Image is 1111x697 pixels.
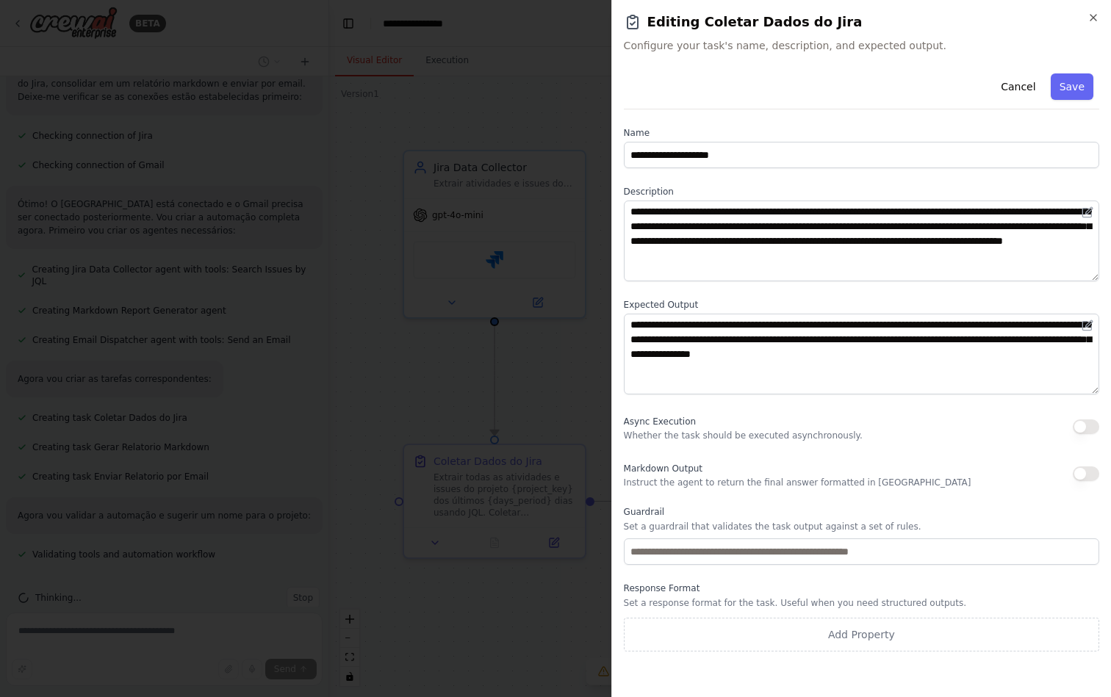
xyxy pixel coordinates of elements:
[624,38,1099,53] span: Configure your task's name, description, and expected output.
[624,186,1099,198] label: Description
[1079,317,1096,334] button: Open in editor
[624,299,1099,311] label: Expected Output
[624,430,863,441] p: Whether the task should be executed asynchronously.
[624,618,1099,651] button: Add Property
[624,127,1099,139] label: Name
[624,597,1099,609] p: Set a response format for the task. Useful when you need structured outputs.
[624,521,1099,532] p: Set a guardrail that validates the task output against a set of rules.
[624,582,1099,594] label: Response Format
[624,416,696,427] span: Async Execution
[1051,73,1093,100] button: Save
[624,477,971,488] p: Instruct the agent to return the final answer formatted in [GEOGRAPHIC_DATA]
[624,12,1099,32] h2: Editing Coletar Dados do Jira
[992,73,1044,100] button: Cancel
[624,463,702,474] span: Markdown Output
[624,506,1099,518] label: Guardrail
[1079,203,1096,221] button: Open in editor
